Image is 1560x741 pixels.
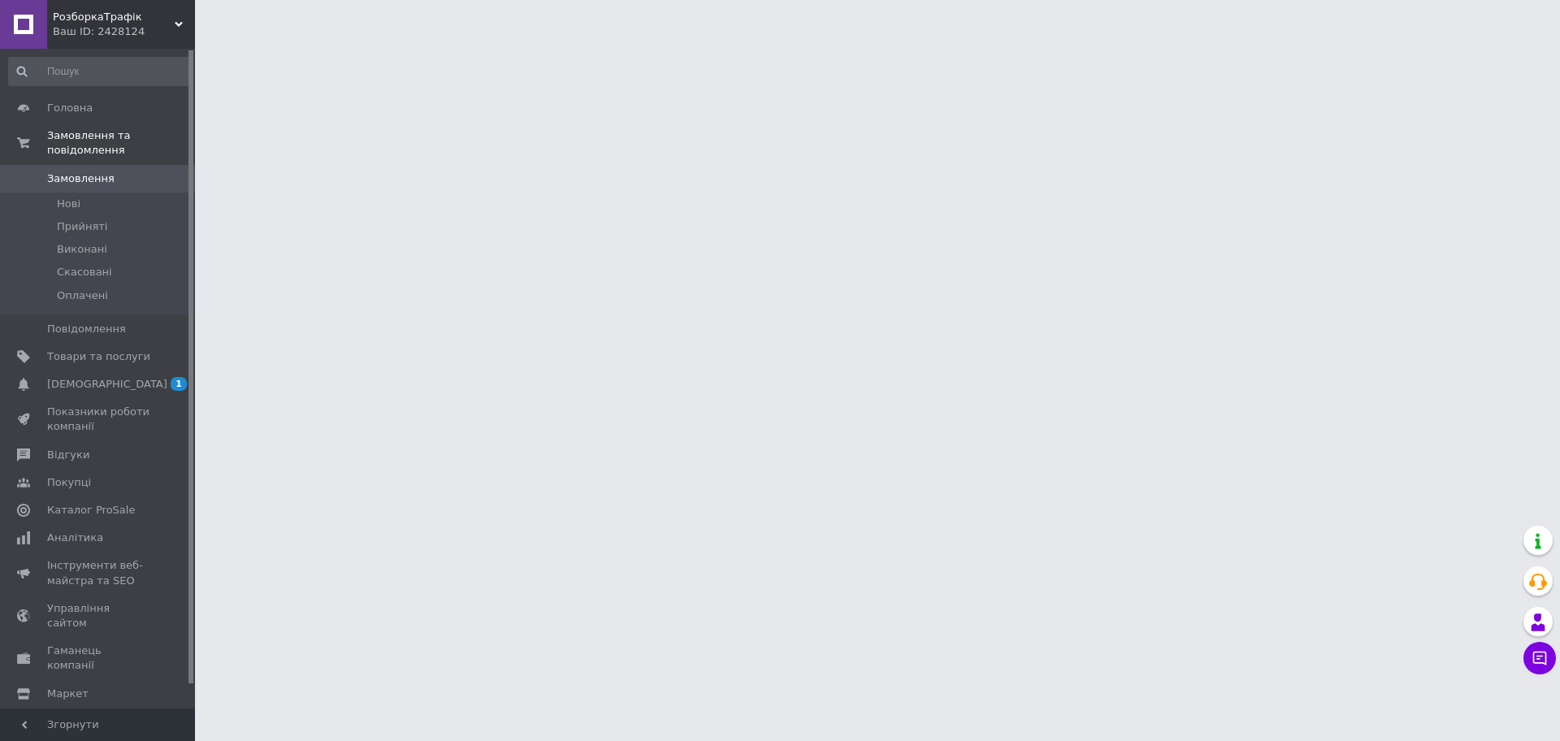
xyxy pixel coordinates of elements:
[53,10,175,24] span: РозборкаТрафік
[57,288,108,303] span: Оплачені
[8,57,192,86] input: Пошук
[47,128,195,158] span: Замовлення та повідомлення
[47,349,150,364] span: Товари та послуги
[57,242,107,257] span: Виконані
[1523,642,1556,674] button: Чат з покупцем
[47,171,115,186] span: Замовлення
[47,405,150,434] span: Показники роботи компанії
[47,322,126,336] span: Повідомлення
[47,448,89,462] span: Відгуки
[47,531,103,545] span: Аналітика
[57,219,107,234] span: Прийняті
[47,601,150,630] span: Управління сайтом
[47,101,93,115] span: Головна
[47,503,135,518] span: Каталог ProSale
[47,475,91,490] span: Покупці
[171,377,187,391] span: 1
[47,377,167,392] span: [DEMOGRAPHIC_DATA]
[57,197,80,211] span: Нові
[47,687,89,701] span: Маркет
[47,558,150,587] span: Інструменти веб-майстра та SEO
[57,265,112,279] span: Скасовані
[53,24,195,39] div: Ваш ID: 2428124
[47,643,150,673] span: Гаманець компанії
